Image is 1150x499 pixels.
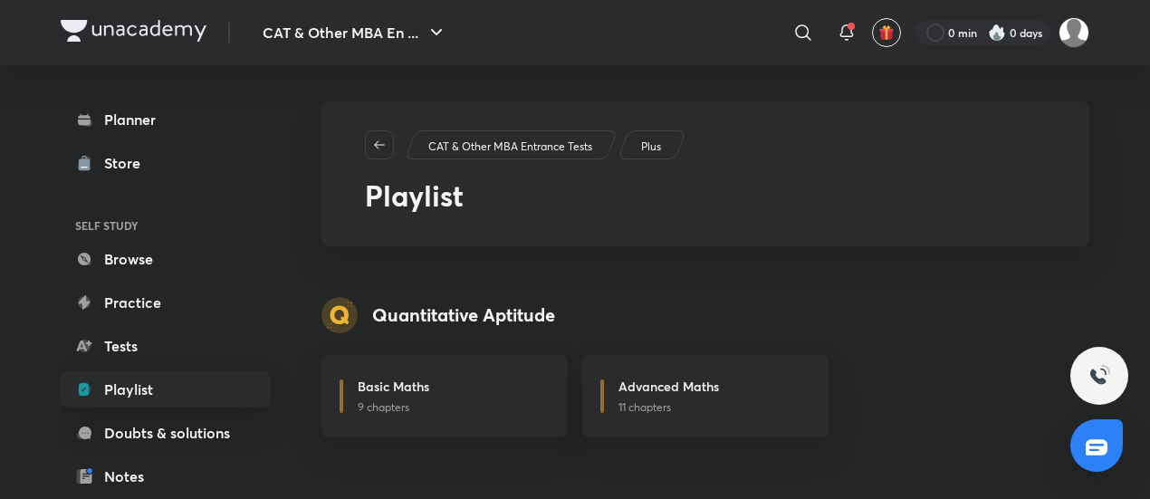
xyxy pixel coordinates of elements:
[428,139,592,155] p: CAT & Other MBA Entrance Tests
[988,24,1006,42] img: streak
[61,210,271,241] h6: SELF STUDY
[61,371,271,408] a: Playlist
[618,377,719,396] h6: Advanced Maths
[372,302,555,329] h4: Quantitative Aptitude
[61,101,271,138] a: Planner
[358,399,546,416] p: 9 chapters
[61,20,206,42] img: Company Logo
[61,458,271,494] a: Notes
[321,355,568,437] a: Basic Maths9 chapters
[61,415,271,451] a: Doubts & solutions
[878,24,895,41] img: avatar
[61,284,271,321] a: Practice
[1088,365,1110,387] img: ttu
[638,139,665,155] a: Plus
[252,14,458,51] button: CAT & Other MBA En ...
[61,20,206,46] a: Company Logo
[426,139,596,155] a: CAT & Other MBA Entrance Tests
[872,18,901,47] button: avatar
[641,139,661,155] p: Plus
[61,145,271,181] a: Store
[582,355,829,437] a: Advanced Maths11 chapters
[61,328,271,364] a: Tests
[618,399,807,416] p: 11 chapters
[1059,17,1089,48] img: Avinash Tibrewal
[365,174,1046,217] h2: Playlist
[358,377,429,396] h6: Basic Maths
[61,241,271,277] a: Browse
[104,152,151,174] div: Store
[321,297,358,333] img: syllabus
